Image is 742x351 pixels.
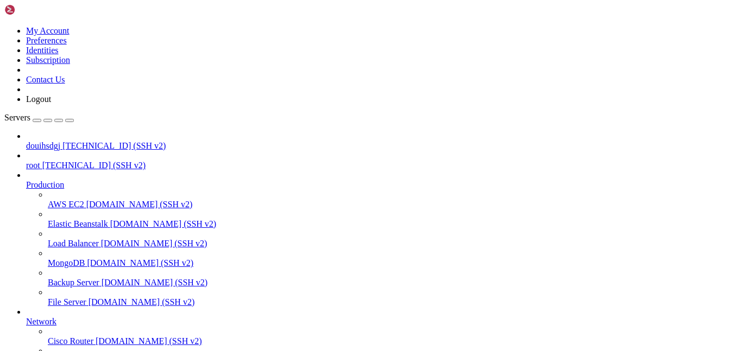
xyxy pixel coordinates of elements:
[26,75,65,84] a: Contact Us
[48,190,738,209] li: AWS EC2 [DOMAIN_NAME] (SSH v2)
[48,219,738,229] a: Elastic Beanstalk [DOMAIN_NAME] (SSH v2)
[48,336,93,346] span: Cisco Router
[87,258,193,267] span: [DOMAIN_NAME] (SSH v2)
[42,161,146,170] span: [TECHNICAL_ID] (SSH v2)
[26,131,738,151] li: douihsdgj [TECHNICAL_ID] (SSH v2)
[48,239,738,248] a: Load Balancer [DOMAIN_NAME] (SSH v2)
[26,141,738,151] a: douihsdgj [TECHNICAL_ID] (SSH v2)
[48,288,738,307] li: File Server [DOMAIN_NAME] (SSH v2)
[48,336,738,346] a: Cisco Router [DOMAIN_NAME] (SSH v2)
[26,180,64,189] span: Production
[26,26,70,35] a: My Account
[26,317,738,327] a: Network
[26,161,738,170] a: root [TECHNICAL_ID] (SSH v2)
[26,46,59,55] a: Identities
[4,113,30,122] span: Servers
[48,297,738,307] a: File Server [DOMAIN_NAME] (SSH v2)
[48,278,738,288] a: Backup Server [DOMAIN_NAME] (SSH v2)
[26,55,70,65] a: Subscription
[48,297,86,307] span: File Server
[89,297,195,307] span: [DOMAIN_NAME] (SSH v2)
[86,200,193,209] span: [DOMAIN_NAME] (SSH v2)
[26,317,56,326] span: Network
[48,248,738,268] li: MongoDB [DOMAIN_NAME] (SSH v2)
[26,94,51,104] a: Logout
[48,258,85,267] span: MongoDB
[48,219,108,228] span: Elastic Beanstalk
[48,268,738,288] li: Backup Server [DOMAIN_NAME] (SSH v2)
[101,239,207,248] span: [DOMAIN_NAME] (SSH v2)
[48,200,738,209] a: AWS EC2 [DOMAIN_NAME] (SSH v2)
[96,336,202,346] span: [DOMAIN_NAME] (SSH v2)
[4,4,67,15] img: Shellngn
[4,113,74,122] a: Servers
[48,327,738,346] li: Cisco Router [DOMAIN_NAME] (SSH v2)
[48,239,99,248] span: Load Balancer
[26,170,738,307] li: Production
[48,200,84,209] span: AWS EC2
[26,36,67,45] a: Preferences
[102,278,208,287] span: [DOMAIN_NAME] (SSH v2)
[26,141,60,150] span: douihsdgj
[48,229,738,248] li: Load Balancer [DOMAIN_NAME] (SSH v2)
[48,278,99,287] span: Backup Server
[110,219,217,228] span: [DOMAIN_NAME] (SSH v2)
[62,141,166,150] span: [TECHNICAL_ID] (SSH v2)
[26,180,738,190] a: Production
[26,151,738,170] li: root [TECHNICAL_ID] (SSH v2)
[26,161,40,170] span: root
[48,258,738,268] a: MongoDB [DOMAIN_NAME] (SSH v2)
[48,209,738,229] li: Elastic Beanstalk [DOMAIN_NAME] (SSH v2)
